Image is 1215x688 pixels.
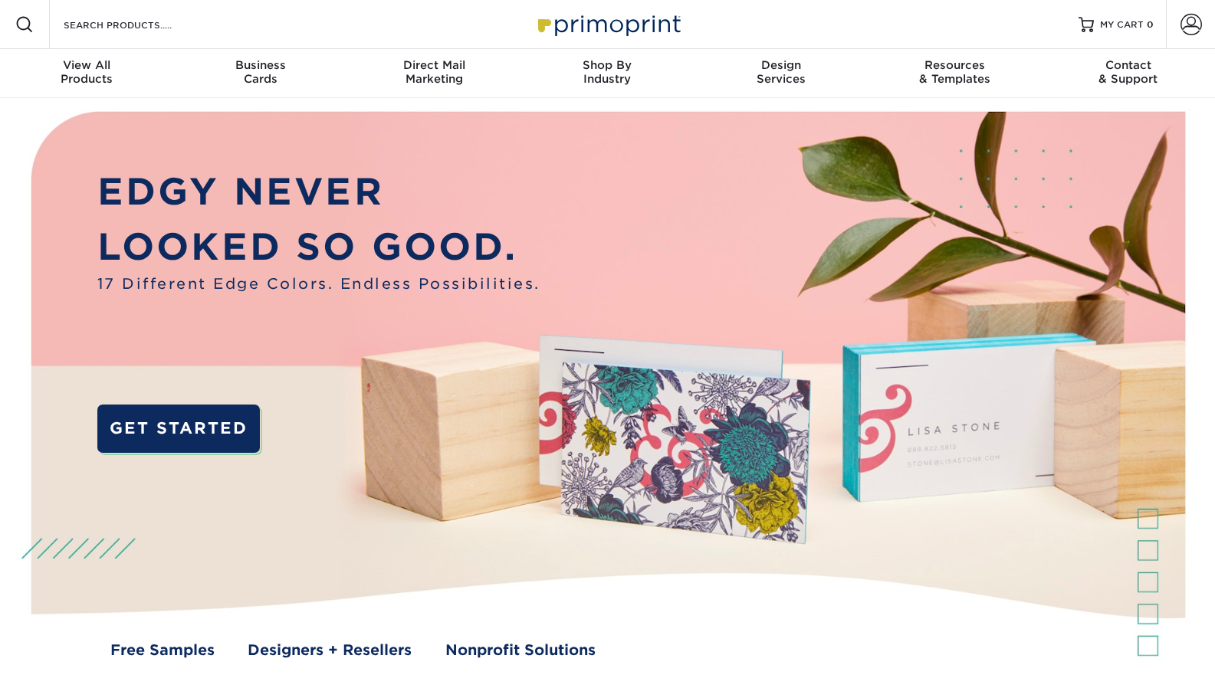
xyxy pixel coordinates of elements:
[347,58,520,72] span: Direct Mail
[531,8,685,41] img: Primoprint
[248,640,412,662] a: Designers + Resellers
[97,405,260,453] a: GET STARTED
[97,274,540,296] span: 17 Different Edge Colors. Endless Possibilities.
[1100,18,1144,31] span: MY CART
[868,49,1041,98] a: Resources& Templates
[520,58,694,72] span: Shop By
[520,58,694,86] div: Industry
[173,58,346,72] span: Business
[695,58,868,72] span: Design
[97,219,540,274] p: LOOKED SO GOOD.
[173,58,346,86] div: Cards
[347,49,520,98] a: Direct MailMarketing
[1042,58,1215,86] div: & Support
[173,49,346,98] a: BusinessCards
[97,164,540,218] p: EDGY NEVER
[1042,49,1215,98] a: Contact& Support
[868,58,1041,86] div: & Templates
[110,640,215,662] a: Free Samples
[695,58,868,86] div: Services
[445,640,596,662] a: Nonprofit Solutions
[520,49,694,98] a: Shop ByIndustry
[868,58,1041,72] span: Resources
[347,58,520,86] div: Marketing
[62,15,212,34] input: SEARCH PRODUCTS.....
[1042,58,1215,72] span: Contact
[695,49,868,98] a: DesignServices
[1147,19,1154,30] span: 0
